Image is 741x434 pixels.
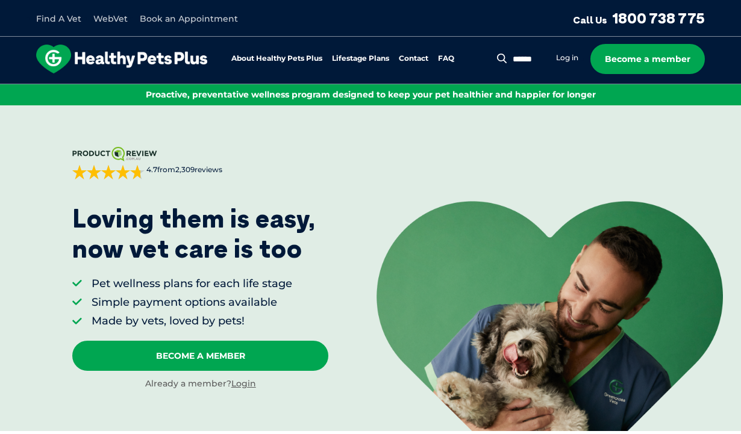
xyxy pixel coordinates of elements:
p: Loving them is easy, now vet care is too [72,203,316,264]
a: Book an Appointment [140,13,238,24]
a: FAQ [438,55,454,63]
li: Made by vets, loved by pets! [92,314,292,329]
img: hpp-logo [36,45,207,73]
a: 4.7from2,309reviews [72,147,328,179]
a: Call Us1800 738 775 [573,9,705,27]
span: 2,309 reviews [175,165,222,174]
img: <p>Loving them is easy, <br /> now vet care is too</p> [377,201,722,431]
span: Call Us [573,14,607,26]
li: Simple payment options available [92,295,292,310]
a: Become a member [590,44,705,74]
a: WebVet [93,13,128,24]
strong: 4.7 [146,165,157,174]
div: Already a member? [72,378,328,390]
li: Pet wellness plans for each life stage [92,276,292,291]
a: Log in [556,53,578,63]
button: Search [495,52,510,64]
a: Find A Vet [36,13,81,24]
a: Contact [399,55,428,63]
span: Proactive, preventative wellness program designed to keep your pet healthier and happier for longer [146,89,596,100]
a: Lifestage Plans [332,55,389,63]
a: Become A Member [72,341,328,371]
a: About Healthy Pets Plus [231,55,322,63]
div: 4.7 out of 5 stars [72,165,145,179]
span: from [145,165,222,175]
a: Login [231,378,256,389]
